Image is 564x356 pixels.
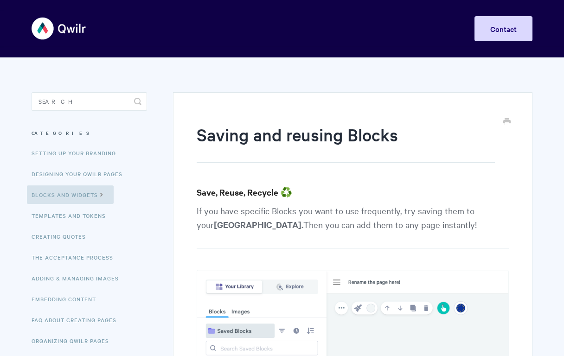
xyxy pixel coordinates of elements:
strong: [GEOGRAPHIC_DATA]. [214,219,303,230]
a: Contact [474,16,532,41]
a: Print this Article [503,117,511,127]
a: Blocks and Widgets [27,185,114,204]
a: Creating Quotes [32,227,93,246]
a: The Acceptance Process [32,248,120,267]
h1: Saving and reusing Blocks [197,123,495,163]
p: If you have specific Blocks you want to use frequently, try saving them to your Then you can add ... [197,203,509,248]
a: FAQ About Creating Pages [32,311,123,329]
a: Setting up your Branding [32,144,123,162]
a: Designing Your Qwilr Pages [32,165,129,183]
a: Embedding Content [32,290,103,308]
a: Templates and Tokens [32,206,113,225]
a: Organizing Qwilr Pages [32,331,116,350]
h3: Categories [32,125,147,141]
img: Qwilr Help Center [32,11,87,46]
h3: Save, Reuse, Recycle ♻️ [197,186,509,199]
a: Adding & Managing Images [32,269,126,287]
input: Search [32,92,147,111]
